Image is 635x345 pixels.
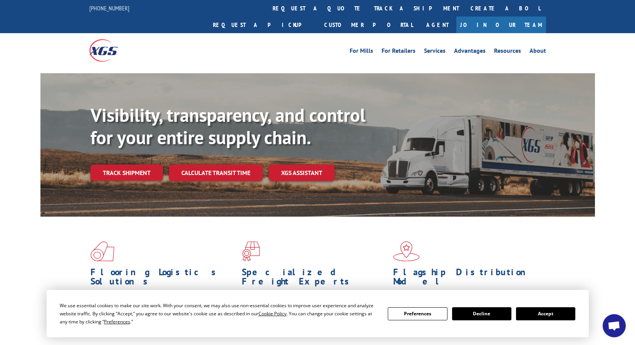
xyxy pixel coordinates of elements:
[47,290,589,337] div: Cookie Consent Prompt
[388,307,447,320] button: Preferences
[242,241,260,261] img: xgs-icon-focused-on-flooring-red
[393,241,420,261] img: xgs-icon-flagship-distribution-model-red
[456,17,546,33] a: Join Our Team
[393,268,539,290] h1: Flagship Distribution Model
[258,310,287,317] span: Cookie Policy
[419,17,456,33] a: Agent
[90,165,163,181] a: Track shipment
[207,17,318,33] a: Request a pickup
[454,48,486,56] a: Advantages
[242,268,387,290] h1: Specialized Freight Experts
[89,4,129,12] a: [PHONE_NUMBER]
[169,165,263,181] a: Calculate transit time
[452,307,511,320] button: Decline
[516,307,575,320] button: Accept
[350,48,373,56] a: For Mills
[382,48,416,56] a: For Retailers
[60,301,379,326] div: We use essential cookies to make our site work. With your consent, we may also use non-essential ...
[603,314,626,337] div: Open chat
[90,103,365,149] b: Visibility, transparency, and control for your entire supply chain.
[529,48,546,56] a: About
[104,318,130,325] span: Preferences
[90,241,114,261] img: xgs-icon-total-supply-chain-intelligence-red
[494,48,521,56] a: Resources
[318,17,419,33] a: Customer Portal
[424,48,446,56] a: Services
[269,165,335,181] a: XGS ASSISTANT
[90,268,236,290] h1: Flooring Logistics Solutions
